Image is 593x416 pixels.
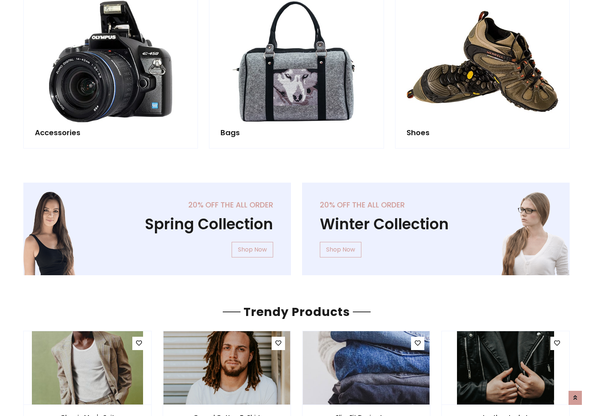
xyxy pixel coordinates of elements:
[320,242,361,257] a: Shop Now
[407,128,558,137] h5: Shoes
[41,215,273,233] h1: Spring Collection
[320,200,552,209] h5: 20% off the all order
[221,128,372,137] h5: Bags
[232,242,273,257] a: Shop Now
[41,200,273,209] h5: 20% off the all order
[241,303,353,320] span: Trendy Products
[35,128,186,137] h5: Accessories
[320,215,552,233] h1: Winter Collection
